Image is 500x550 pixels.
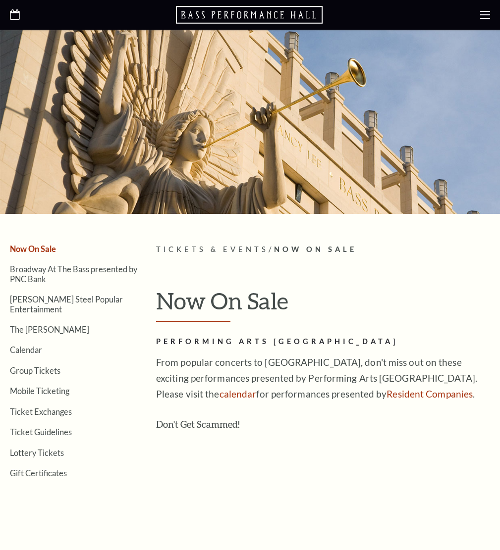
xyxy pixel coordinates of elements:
a: [PERSON_NAME] Steel Popular Entertainment [10,295,123,313]
a: Gift Certificates [10,468,67,478]
a: The [PERSON_NAME] [10,325,89,334]
a: Resident Companies [387,388,473,400]
h3: Don't Get Scammed! [156,416,478,432]
a: Ticket Guidelines [10,427,72,437]
span: Tickets & Events [156,245,269,253]
a: calendar [220,388,257,400]
a: Group Tickets [10,366,60,375]
a: Lottery Tickets [10,448,64,457]
h1: Now On Sale [156,288,490,322]
span: Now On Sale [274,245,357,253]
a: Broadway At The Bass presented by PNC Bank [10,264,137,283]
a: Calendar [10,345,42,354]
p: From popular concerts to [GEOGRAPHIC_DATA], don't miss out on these exciting performances present... [156,354,478,402]
a: Ticket Exchanges [10,407,72,416]
a: Now On Sale [10,244,56,253]
h2: Performing Arts [GEOGRAPHIC_DATA] [156,336,478,348]
p: / [156,244,490,256]
a: Mobile Ticketing [10,386,69,396]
